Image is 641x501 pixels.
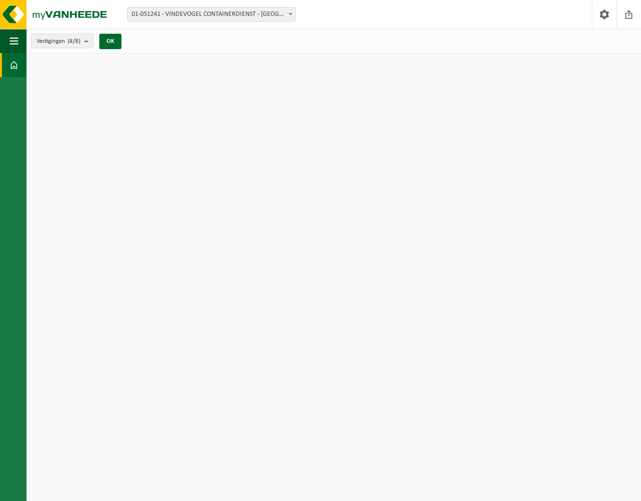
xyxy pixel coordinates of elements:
span: 01-051241 - VINDEVOGEL CONTAINERDIENST - OUDENAARDE - OUDENAARDE [127,7,296,22]
count: (8/8) [67,38,80,44]
button: Vestigingen(8/8) [31,34,93,48]
button: OK [99,34,121,49]
span: 01-051241 - VINDEVOGEL CONTAINERDIENST - OUDENAARDE - OUDENAARDE [128,8,295,21]
span: Vestigingen [37,34,80,49]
